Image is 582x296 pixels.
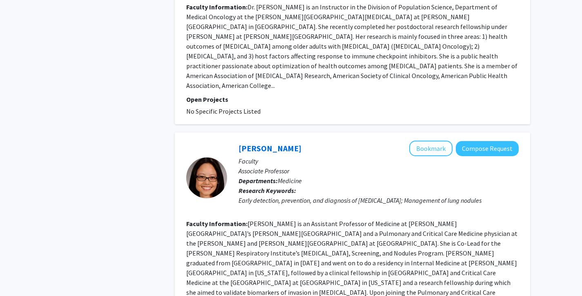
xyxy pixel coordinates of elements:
[239,166,519,176] p: Associate Professor
[409,141,453,156] button: Add Julie Barta to Bookmarks
[239,143,301,153] a: [PERSON_NAME]
[239,195,519,205] div: Early detection, prevention, and diagnosis of [MEDICAL_DATA]; Management of lung nodules
[239,156,519,166] p: Faculty
[186,107,261,115] span: No Specific Projects Listed
[278,177,302,185] span: Medicine
[239,186,296,195] b: Research Keywords:
[186,220,248,228] b: Faculty Information:
[239,177,278,185] b: Departments:
[186,94,519,104] p: Open Projects
[456,141,519,156] button: Compose Request to Julie Barta
[6,259,35,290] iframe: Chat
[186,3,517,90] fg-read-more: Dr. [PERSON_NAME] is an Instructor in the Division of Population Science, Department of Medical O...
[186,3,248,11] b: Faculty Information:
